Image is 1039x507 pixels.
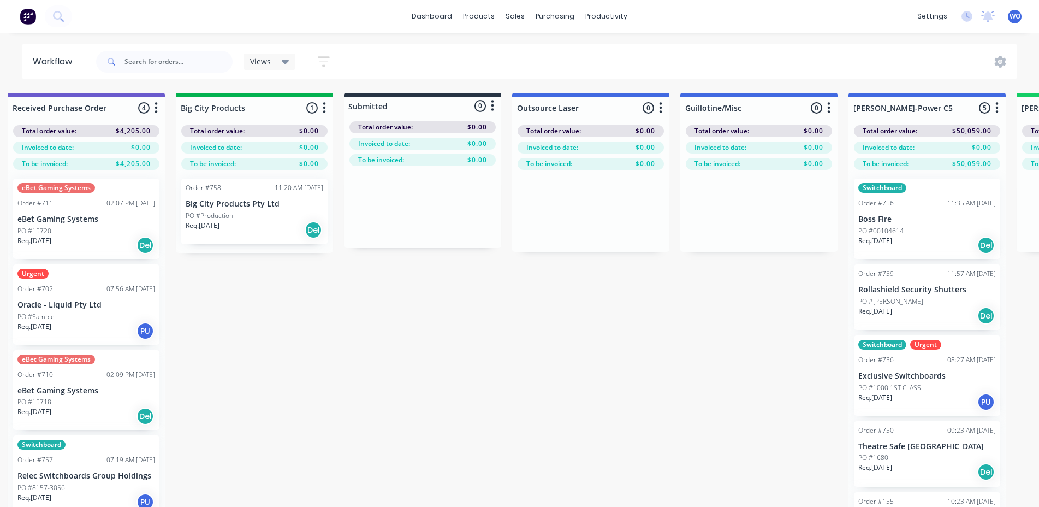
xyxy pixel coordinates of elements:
span: $0.00 [636,159,655,169]
div: Order #757 [17,455,53,465]
img: Factory [20,8,36,25]
span: $0.00 [299,159,319,169]
div: Order #756 [858,198,894,208]
span: Total order value: [190,126,245,136]
p: Req. [DATE] [858,393,892,403]
span: $50,059.00 [952,159,991,169]
div: Order #711 [17,198,53,208]
div: Order #759 [858,269,894,279]
div: Del [977,463,995,481]
span: $0.00 [804,159,823,169]
div: 11:35 AM [DATE] [947,198,996,208]
div: sales [500,8,530,25]
div: 02:07 PM [DATE] [106,198,155,208]
span: Total order value: [694,126,749,136]
span: Invoiced to date: [358,139,410,149]
span: Total order value: [358,122,413,132]
span: $4,205.00 [116,126,151,136]
p: PO #1000 1ST CLASS [858,383,921,393]
div: Switchboard [858,340,906,350]
span: $0.00 [804,126,823,136]
div: Order #702 [17,284,53,294]
div: eBet Gaming Systems [17,183,95,193]
div: Order #750 [858,426,894,435]
div: products [458,8,500,25]
div: productivity [580,8,633,25]
span: $0.00 [467,122,487,132]
div: SwitchboardOrder #75611:35 AM [DATE]Boss FirePO #00104614Req.[DATE]Del [854,179,1000,259]
div: 02:09 PM [DATE] [106,370,155,380]
span: $4,205.00 [116,159,151,169]
div: eBet Gaming SystemsOrder #71102:07 PM [DATE]eBet Gaming SystemsPO #15720Req.[DATE]Del [13,179,159,259]
div: Urgent [17,269,49,279]
span: WO [1010,11,1020,21]
span: $0.00 [804,143,823,152]
p: Req. [DATE] [17,493,51,503]
div: Order #736 [858,355,894,365]
span: To be invoiced: [526,159,572,169]
span: $0.00 [299,143,319,152]
div: eBet Gaming Systems [17,355,95,364]
span: $0.00 [299,126,319,136]
span: $50,059.00 [952,126,991,136]
span: Invoiced to date: [22,143,74,152]
p: Req. [DATE] [17,236,51,246]
p: PO #1680 [858,453,888,463]
div: Del [305,221,322,239]
p: PO #15718 [17,397,51,407]
span: Invoiced to date: [694,143,746,152]
span: To be invoiced: [863,159,909,169]
p: Req. [DATE] [858,306,892,316]
p: PO #00104614 [858,226,904,236]
span: Views [250,56,271,67]
div: Del [136,237,154,254]
p: Rollashield Security Shutters [858,285,996,294]
div: Del [977,237,995,254]
div: Switchboard [858,183,906,193]
span: $0.00 [972,143,991,152]
p: Req. [DATE] [858,463,892,473]
div: 07:19 AM [DATE] [106,455,155,465]
p: Big City Products Pty Ltd [186,199,323,209]
p: PO #15720 [17,226,51,236]
p: PO #Production [186,211,233,221]
p: Exclusive Switchboards [858,372,996,381]
div: PU [136,322,154,340]
div: 07:56 AM [DATE] [106,284,155,294]
span: Total order value: [22,126,76,136]
span: $0.00 [467,139,487,149]
span: $0.00 [636,126,655,136]
span: Invoiced to date: [863,143,915,152]
p: Relec Switchboards Group Holdings [17,471,155,481]
div: UrgentOrder #70207:56 AM [DATE]Oracle - Liquid Pty LtdPO #SampleReq.[DATE]PU [13,264,159,345]
div: Del [136,408,154,425]
div: 08:27 AM [DATE] [947,355,996,365]
a: dashboard [406,8,458,25]
p: Req. [DATE] [17,407,51,417]
div: 11:20 AM [DATE] [275,183,323,193]
span: $0.00 [467,155,487,165]
div: PU [977,393,995,411]
div: settings [912,8,953,25]
div: Del [977,307,995,325]
span: To be invoiced: [190,159,236,169]
p: Req. [DATE] [858,236,892,246]
span: Invoiced to date: [190,143,242,152]
span: To be invoiced: [694,159,740,169]
div: Order #758 [186,183,221,193]
div: Switchboard [17,440,66,450]
div: Order #155 [858,497,894,506]
span: To be invoiced: [358,155,404,165]
div: 11:57 AM [DATE] [947,269,996,279]
span: Total order value: [526,126,581,136]
div: Order #710 [17,370,53,380]
span: Invoiced to date: [526,143,578,152]
div: 09:23 AM [DATE] [947,426,996,435]
div: SwitchboardUrgentOrder #73608:27 AM [DATE]Exclusive SwitchboardsPO #1000 1ST CLASSReq.[DATE]PU [854,335,1000,416]
span: To be invoiced: [22,159,68,169]
input: Search for orders... [124,51,233,73]
p: Req. [DATE] [186,221,219,231]
div: Order #75811:20 AM [DATE]Big City Products Pty LtdPO #ProductionReq.[DATE]Del [181,179,328,244]
p: eBet Gaming Systems [17,215,155,224]
p: Oracle - Liquid Pty Ltd [17,300,155,310]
